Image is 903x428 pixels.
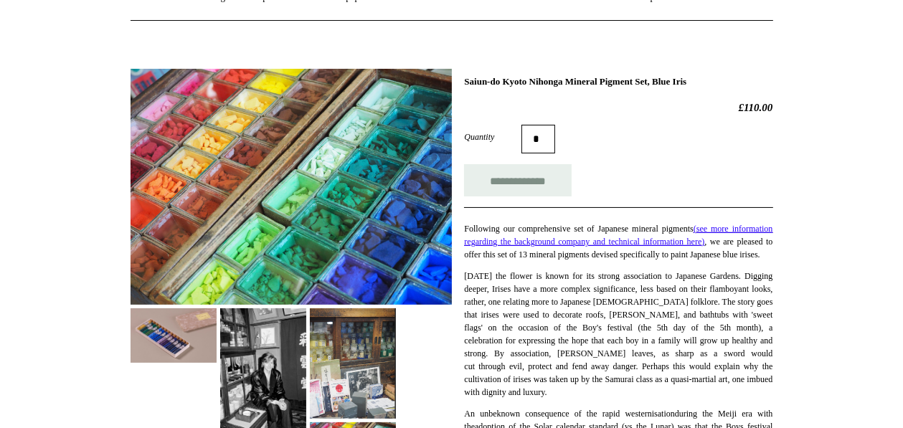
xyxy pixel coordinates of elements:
[131,308,217,362] img: Saiun-do Kyoto Nihonga Mineral Pigment Set, Blue Iris
[464,222,772,261] p: Following our comprehensive set of Japanese mineral pigments , we are pleased to offer this set o...
[464,101,772,114] h2: £110.00
[464,270,772,399] p: [DATE] the flower is known for its strong association to Japanese Gardens. Digging deeper, Irises...
[464,130,521,143] label: Quantity
[464,76,772,87] h1: Saiun-do Kyoto Nihonga Mineral Pigment Set, Blue Iris
[220,308,306,428] img: Saiun-do Kyoto Nihonga Mineral Pigment Set, Blue Iris
[131,69,452,305] img: Saiun-do Kyoto Nihonga Mineral Pigment Set, Blue Iris
[310,308,396,419] img: Saiun-do Kyoto Nihonga Mineral Pigment Set, Blue Iris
